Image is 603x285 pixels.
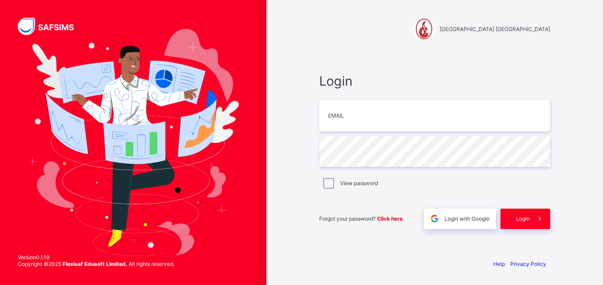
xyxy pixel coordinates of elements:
[18,261,175,267] span: Copyright © 2025 All rights reserved.
[493,261,505,267] a: Help
[440,26,550,32] span: [GEOGRAPHIC_DATA] [GEOGRAPHIC_DATA]
[377,215,403,222] a: Click here
[510,261,546,267] a: Privacy Policy
[319,215,403,222] span: Forgot your password?
[28,29,239,256] img: Hero Image
[340,180,378,186] label: View password
[429,214,440,224] img: google.396cfc9801f0270233282035f929180a.svg
[63,261,127,267] strong: Flexisaf Edusoft Limited.
[18,254,175,261] span: Version 0.1.19
[444,215,489,222] span: Login with Google
[18,18,84,35] img: SAFSIMS Logo
[516,215,530,222] span: Login
[319,73,550,89] span: Login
